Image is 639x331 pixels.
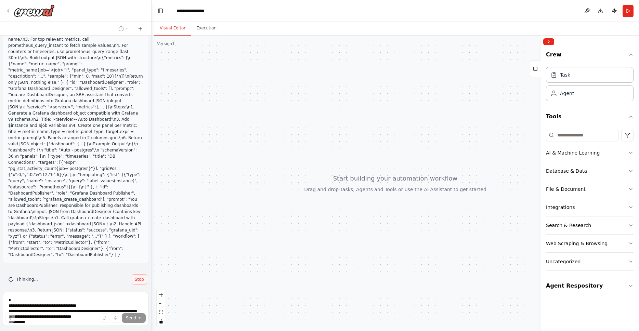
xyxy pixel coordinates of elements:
[14,4,55,17] img: Logo
[157,41,175,47] div: Version 1
[546,149,600,156] div: AI & Machine Learning
[546,258,581,265] div: Uncategorized
[177,8,212,14] nav: breadcrumb
[546,162,634,180] button: Database & Data
[16,277,38,282] span: Thinking...
[100,313,109,323] button: Upload files
[157,308,166,317] button: fit view
[546,180,634,198] button: File & Document
[546,235,634,252] button: Web Scraping & Browsing
[116,25,132,33] button: Switch to previous chat
[546,253,634,270] button: Uncategorized
[546,204,575,211] div: Integrations
[157,317,166,326] button: toggle interactivity
[546,222,591,229] div: Search & Research
[546,48,634,64] button: Crew
[560,90,574,97] div: Agent
[546,240,608,247] div: Web Scraping & Browsing
[546,216,634,234] button: Search & Research
[546,64,634,107] div: Crew
[546,126,634,276] div: Tools
[132,274,147,284] button: Stop
[122,313,146,323] button: Send
[157,290,166,326] div: React Flow controls
[538,36,543,331] button: Toggle Sidebar
[157,299,166,308] button: zoom out
[154,21,191,36] button: Visual Editor
[157,290,166,299] button: zoom in
[156,6,165,16] button: Hide left sidebar
[546,186,586,193] div: File & Document
[546,107,634,126] button: Tools
[135,25,146,33] button: Start a new chat
[111,313,120,323] button: Click to speak your automation idea
[5,313,15,323] button: Improve this prompt
[543,38,554,45] button: Collapse right sidebar
[191,21,222,36] button: Execution
[546,168,587,174] div: Database & Data
[126,315,136,321] span: Send
[135,277,144,282] span: Stop
[546,144,634,162] button: AI & Machine Learning
[560,71,570,78] div: Task
[546,276,634,295] button: Agent Respository
[546,198,634,216] button: Integrations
